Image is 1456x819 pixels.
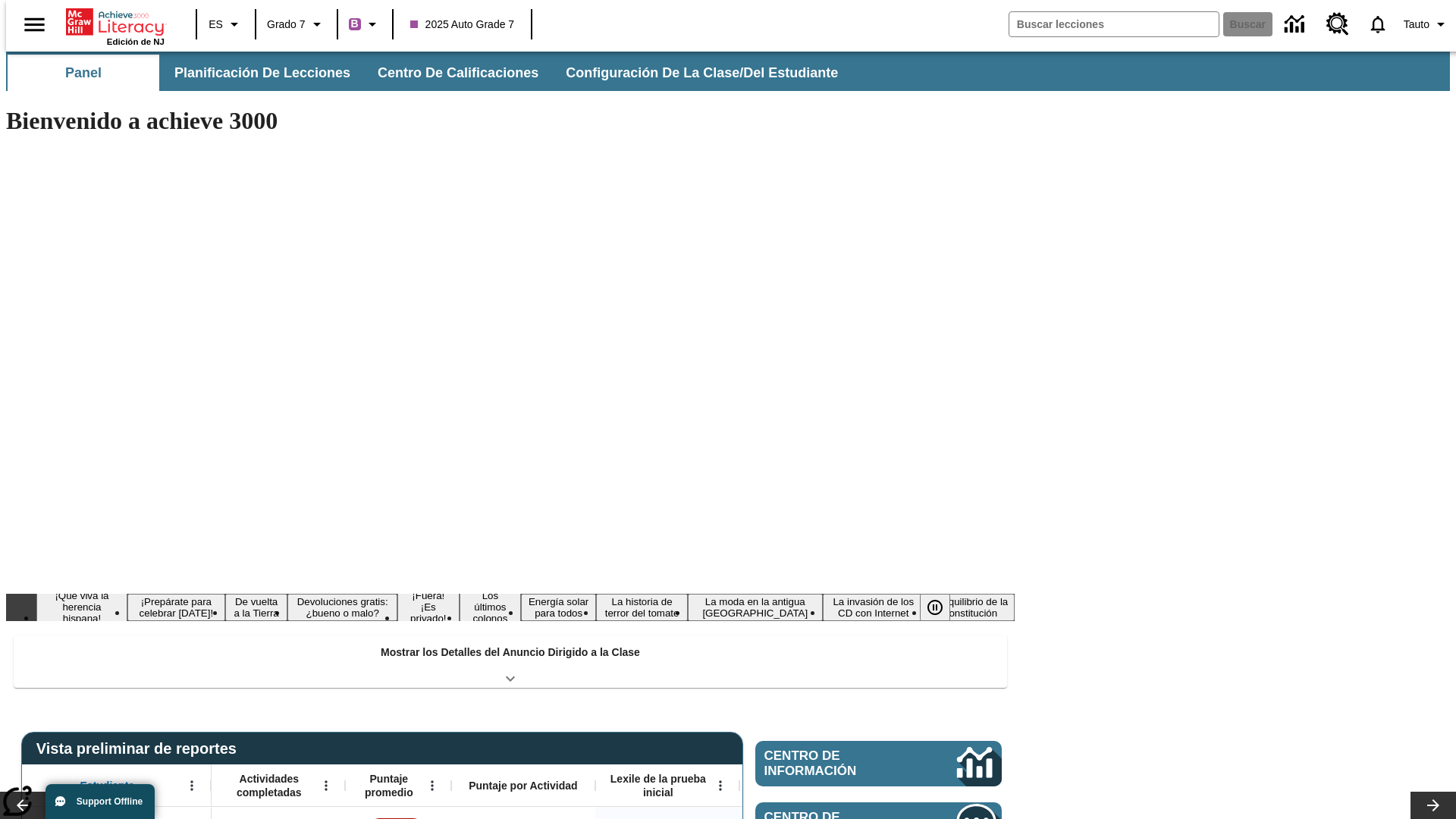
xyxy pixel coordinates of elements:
button: Diapositiva 3 De vuelta a la Tierra [225,594,288,621]
button: Diapositiva 9 La moda en la antigua Roma [688,594,823,621]
button: Diapositiva 8 La historia de terror del tomate [596,594,688,621]
button: Boost El color de la clase es morado/púrpura. Cambiar el color de la clase. [343,11,388,38]
div: Subbarra de navegación [6,52,1450,91]
a: Centro de información [755,741,1002,786]
button: Carrusel de lecciones, seguir [1410,792,1456,819]
span: Actividades completadas [219,772,319,799]
button: Diapositiva 10 La invasión de los CD con Internet [823,594,924,621]
button: Diapositiva 6 Los últimos colonos [460,588,521,626]
button: Diapositiva 11 El equilibrio de la Constitución [924,594,1015,621]
div: Mostrar los Detalles del Anuncio Dirigido a la Clase [14,635,1007,688]
h1: Bienvenido a achieve 3000 [6,107,1015,135]
p: Mostrar los Detalles del Anuncio Dirigido a la Clase [381,645,640,661]
a: Notificaciones [1358,5,1398,44]
button: Support Offline [45,784,155,819]
div: Pausar [920,594,965,621]
span: Puntaje promedio [353,772,425,799]
button: Diapositiva 2 ¡Prepárate para celebrar Juneteenth! [127,594,225,621]
a: Centro de recursos, Se abrirá en una pestaña nueva. [1317,4,1358,45]
button: Perfil/Configuración [1398,11,1456,38]
a: Portada [66,7,165,37]
button: Abrir el menú lateral [12,2,57,47]
input: Buscar campo [1009,12,1219,36]
span: B [351,14,359,33]
button: Grado: Grado 7, Elige un grado [261,11,332,38]
button: Planificación de lecciones [162,55,362,91]
a: Centro de información [1276,4,1317,45]
button: Pausar [920,594,950,621]
button: Centro de calificaciones [366,55,551,91]
button: Configuración de la clase/del estudiante [554,55,850,91]
span: Tauto [1404,17,1429,33]
span: Panel [65,64,102,82]
span: Puntaje por Actividad [469,779,577,792]
span: Vista preliminar de reportes [36,740,244,758]
span: Estudiante [80,779,135,792]
span: Configuración de la clase/del estudiante [566,64,838,82]
button: Abrir menú [315,774,337,797]
span: Planificación de lecciones [174,64,350,82]
span: Edición de NJ [107,37,165,46]
span: ES [209,17,223,33]
button: Abrir menú [421,774,444,797]
button: Panel [8,55,159,91]
button: Abrir menú [180,774,203,797]
body: Máximo 600 caracteres Presiona Escape para desactivar la barra de herramientas Presiona Alt + F10... [6,12,221,26]
button: Diapositiva 5 ¡Fuera! ¡Es privado! [397,588,460,626]
button: Diapositiva 1 ¡Que viva la herencia hispana! [36,588,127,626]
span: Grado 7 [267,17,306,33]
span: Lexile de la prueba inicial [603,772,714,799]
button: Diapositiva 4 Devoluciones gratis: ¿bueno o malo? [287,594,397,621]
button: Abrir menú [709,774,732,797]
span: Centro de información [764,748,906,779]
span: Support Offline [77,796,143,807]
div: Portada [66,5,165,46]
span: 2025 Auto Grade 7 [410,17,515,33]
div: Subbarra de navegación [6,55,852,91]
span: Centro de calificaciones [378,64,538,82]
button: Diapositiva 7 Energía solar para todos [521,594,596,621]
button: Lenguaje: ES, Selecciona un idioma [202,11,250,38]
